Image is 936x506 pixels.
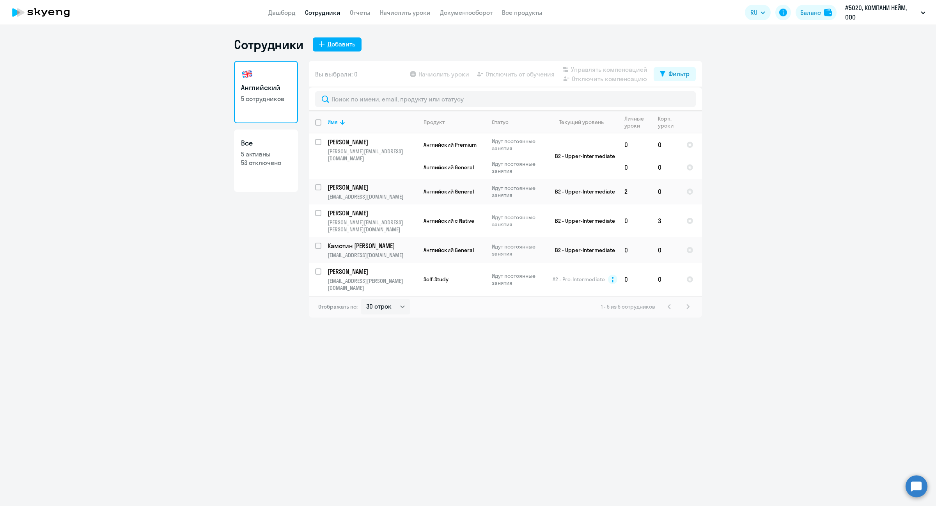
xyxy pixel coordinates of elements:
[552,119,618,126] div: Текущий уровень
[328,193,417,200] p: [EMAIL_ADDRESS][DOMAIN_NAME]
[546,237,618,263] td: B2 - Upper-Intermediate
[492,160,545,174] p: Идут постоянные занятия
[668,69,690,78] div: Фильтр
[328,267,416,276] p: [PERSON_NAME]
[546,133,618,179] td: B2 - Upper-Intermediate
[268,9,296,16] a: Дашборд
[241,83,291,93] h3: Английский
[492,272,545,286] p: Идут постоянные занятия
[328,183,416,192] p: [PERSON_NAME]
[652,204,680,237] td: 3
[424,119,445,126] div: Продукт
[328,277,417,291] p: [EMAIL_ADDRESS][PERSON_NAME][DOMAIN_NAME]
[796,5,837,20] button: Балансbalance
[618,179,652,204] td: 2
[652,237,680,263] td: 0
[618,204,652,237] td: 0
[492,119,509,126] div: Статус
[234,130,298,192] a: Все5 активны53 отключено
[328,209,417,217] a: [PERSON_NAME]
[315,91,696,107] input: Поиск по имени, email, продукту или статусу
[652,263,680,296] td: 0
[492,214,545,228] p: Идут постоянные занятия
[546,179,618,204] td: B2 - Upper-Intermediate
[440,9,493,16] a: Документооборот
[624,115,651,129] div: Личные уроки
[750,8,757,17] span: RU
[654,67,696,81] button: Фильтр
[328,138,416,146] p: [PERSON_NAME]
[328,119,338,126] div: Имя
[380,9,431,16] a: Начислить уроки
[328,252,417,259] p: [EMAIL_ADDRESS][DOMAIN_NAME]
[745,5,771,20] button: RU
[241,150,291,158] p: 5 активны
[824,9,832,16] img: balance
[841,3,929,22] button: #5020, КОМПАНИ НЕЙМ, ООО
[313,37,362,51] button: Добавить
[328,267,417,276] a: [PERSON_NAME]
[559,119,604,126] div: Текущий уровень
[424,247,474,254] span: Английский General
[318,303,358,310] span: Отображать по:
[328,39,355,49] div: Добавить
[241,158,291,167] p: 53 отключено
[492,138,545,152] p: Идут постоянные занятия
[234,61,298,123] a: Английский5 сотрудников
[241,68,253,80] img: english
[424,276,448,283] span: Self-Study
[658,115,680,129] div: Корп. уроки
[424,188,474,195] span: Английский General
[800,8,821,17] div: Баланс
[618,156,652,179] td: 0
[328,241,416,250] p: Камотин [PERSON_NAME]
[601,303,655,310] span: 1 - 5 из 5 сотрудников
[328,209,416,217] p: [PERSON_NAME]
[328,148,417,162] p: [PERSON_NAME][EMAIL_ADDRESS][DOMAIN_NAME]
[328,138,417,146] a: [PERSON_NAME]
[652,156,680,179] td: 0
[241,138,291,148] h3: Все
[424,141,477,148] span: Английский Premium
[424,164,474,171] span: Английский General
[328,241,417,250] a: Камотин [PERSON_NAME]
[845,3,918,22] p: #5020, КОМПАНИ НЕЙМ, ООО
[652,133,680,156] td: 0
[350,9,370,16] a: Отчеты
[234,37,303,52] h1: Сотрудники
[502,9,542,16] a: Все продукты
[328,119,417,126] div: Имя
[241,94,291,103] p: 5 сотрудников
[492,185,545,199] p: Идут постоянные занятия
[328,183,417,192] a: [PERSON_NAME]
[315,69,358,79] span: Вы выбрали: 0
[305,9,340,16] a: Сотрудники
[492,243,545,257] p: Идут постоянные занятия
[652,179,680,204] td: 0
[618,237,652,263] td: 0
[546,204,618,237] td: B2 - Upper-Intermediate
[553,276,605,283] span: A2 - Pre-Intermediate
[424,217,474,224] span: Английский с Native
[328,219,417,233] p: [PERSON_NAME][EMAIL_ADDRESS][PERSON_NAME][DOMAIN_NAME]
[618,133,652,156] td: 0
[618,263,652,296] td: 0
